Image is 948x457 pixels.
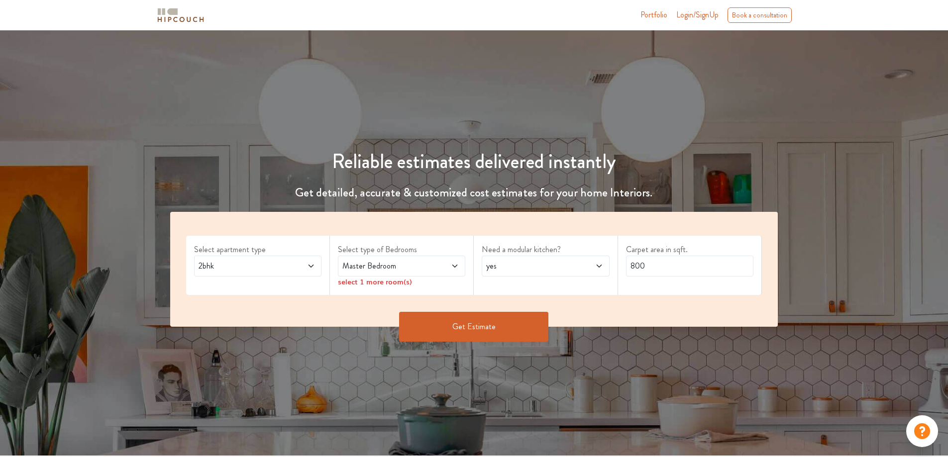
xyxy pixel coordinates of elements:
h4: Get detailed, accurate & customized cost estimates for your home Interiors. [164,185,784,200]
h1: Reliable estimates delivered instantly [164,150,784,174]
a: Portfolio [640,9,667,21]
label: Carpet area in sqft. [626,244,753,256]
label: Select apartment type [194,244,321,256]
span: Master Bedroom [340,260,429,272]
span: Login/SignUp [676,9,719,20]
img: logo-horizontal.svg [156,6,206,24]
div: Book a consultation [728,7,792,23]
input: Enter area sqft [626,256,753,276]
label: Select type of Bedrooms [338,244,465,256]
label: Need a modular kitchen? [482,244,609,256]
span: yes [484,260,573,272]
span: 2bhk [197,260,286,272]
div: select 1 more room(s) [338,276,465,287]
span: logo-horizontal.svg [156,4,206,26]
button: Get Estimate [399,312,548,342]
